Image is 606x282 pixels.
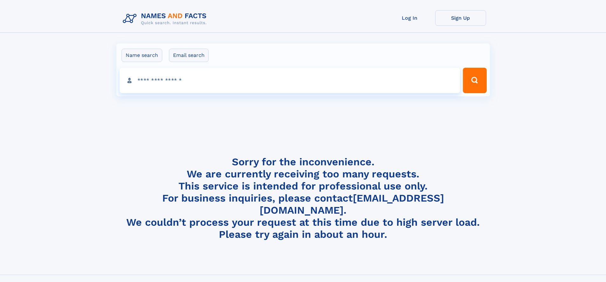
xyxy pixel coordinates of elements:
[435,10,486,26] a: Sign Up
[169,49,209,62] label: Email search
[260,192,444,216] a: [EMAIL_ADDRESS][DOMAIN_NAME]
[384,10,435,26] a: Log In
[120,156,486,241] h4: Sorry for the inconvenience. We are currently receiving too many requests. This service is intend...
[463,68,486,93] button: Search Button
[122,49,162,62] label: Name search
[120,10,212,27] img: Logo Names and Facts
[120,68,460,93] input: search input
